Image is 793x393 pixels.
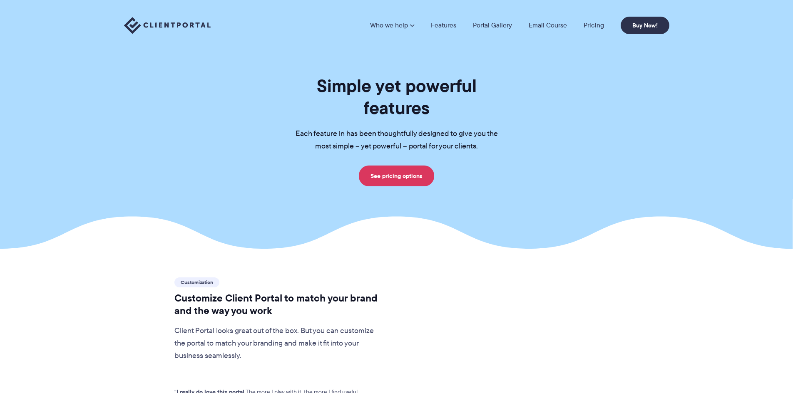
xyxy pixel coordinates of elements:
[370,22,414,29] a: Who we help
[431,22,456,29] a: Features
[621,17,669,34] a: Buy Now!
[359,166,434,186] a: See pricing options
[174,325,385,362] p: Client Portal looks great out of the box. But you can customize the portal to match your branding...
[473,22,512,29] a: Portal Gallery
[282,128,511,153] p: Each feature in has been thoughtfully designed to give you the most simple – yet powerful – porta...
[282,75,511,119] h1: Simple yet powerful features
[174,292,385,317] h2: Customize Client Portal to match your brand and the way you work
[529,22,567,29] a: Email Course
[174,277,219,287] span: Customization
[584,22,604,29] a: Pricing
